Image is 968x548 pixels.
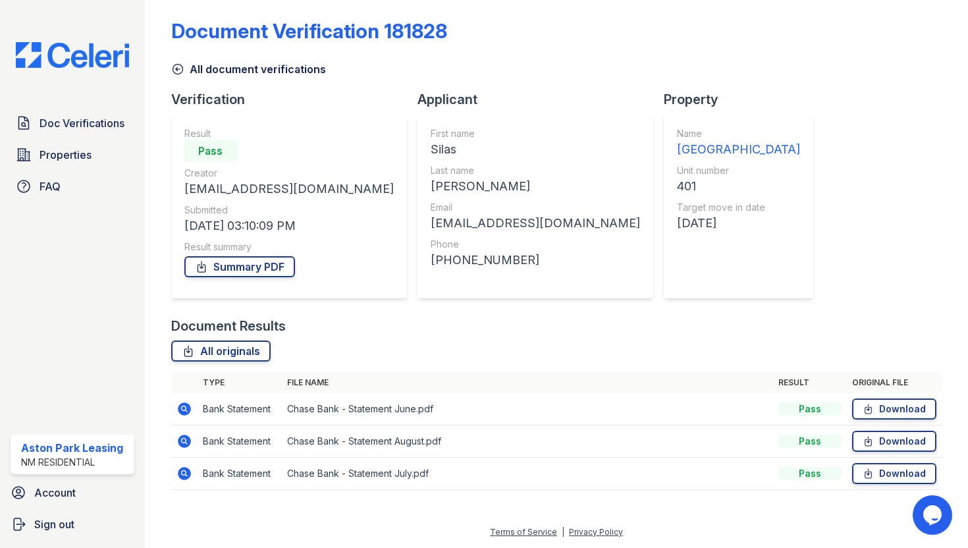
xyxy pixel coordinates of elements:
[40,115,124,131] span: Doc Verifications
[171,90,417,109] div: Verification
[40,147,92,163] span: Properties
[5,479,140,506] a: Account
[171,19,447,43] div: Document Verification 181828
[677,127,800,140] div: Name
[778,435,842,448] div: Pass
[184,256,295,277] a: Summary PDF
[184,167,394,180] div: Creator
[431,238,640,251] div: Phone
[34,516,74,532] span: Sign out
[184,127,394,140] div: Result
[431,127,640,140] div: First name
[11,173,134,200] a: FAQ
[664,90,824,109] div: Property
[852,463,936,484] a: Download
[184,240,394,254] div: Result summary
[5,511,140,537] a: Sign out
[198,425,282,458] td: Bank Statement
[198,393,282,425] td: Bank Statement
[773,372,847,393] th: Result
[5,42,140,68] img: CE_Logo_Blue-a8612792a0a2168367f1c8372b55b34899dd931a85d93a1a3d3e32e68fde9ad4.png
[913,495,955,535] iframe: chat widget
[847,372,942,393] th: Original file
[677,164,800,177] div: Unit number
[184,204,394,217] div: Submitted
[282,372,773,393] th: File name
[171,341,271,362] a: All originals
[569,527,623,537] a: Privacy Policy
[431,201,640,214] div: Email
[852,431,936,452] a: Download
[171,61,326,77] a: All document verifications
[677,127,800,159] a: Name [GEOGRAPHIC_DATA]
[431,177,640,196] div: [PERSON_NAME]
[11,142,134,168] a: Properties
[852,398,936,420] a: Download
[34,485,76,501] span: Account
[184,217,394,235] div: [DATE] 03:10:09 PM
[778,402,842,416] div: Pass
[198,458,282,490] td: Bank Statement
[431,214,640,233] div: [EMAIL_ADDRESS][DOMAIN_NAME]
[417,90,664,109] div: Applicant
[184,140,237,161] div: Pass
[677,201,800,214] div: Target move in date
[677,177,800,196] div: 401
[677,140,800,159] div: [GEOGRAPHIC_DATA]
[40,178,61,194] span: FAQ
[21,440,123,456] div: Aston Park Leasing
[282,393,773,425] td: Chase Bank - Statement June.pdf
[490,527,557,537] a: Terms of Service
[282,458,773,490] td: Chase Bank - Statement July.pdf
[431,251,640,269] div: [PHONE_NUMBER]
[184,180,394,198] div: [EMAIL_ADDRESS][DOMAIN_NAME]
[778,467,842,480] div: Pass
[431,164,640,177] div: Last name
[171,317,286,335] div: Document Results
[282,425,773,458] td: Chase Bank - Statement August.pdf
[11,110,134,136] a: Doc Verifications
[198,372,282,393] th: Type
[21,456,123,469] div: NM Residential
[431,140,640,159] div: Silas
[562,527,564,537] div: |
[677,214,800,233] div: [DATE]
